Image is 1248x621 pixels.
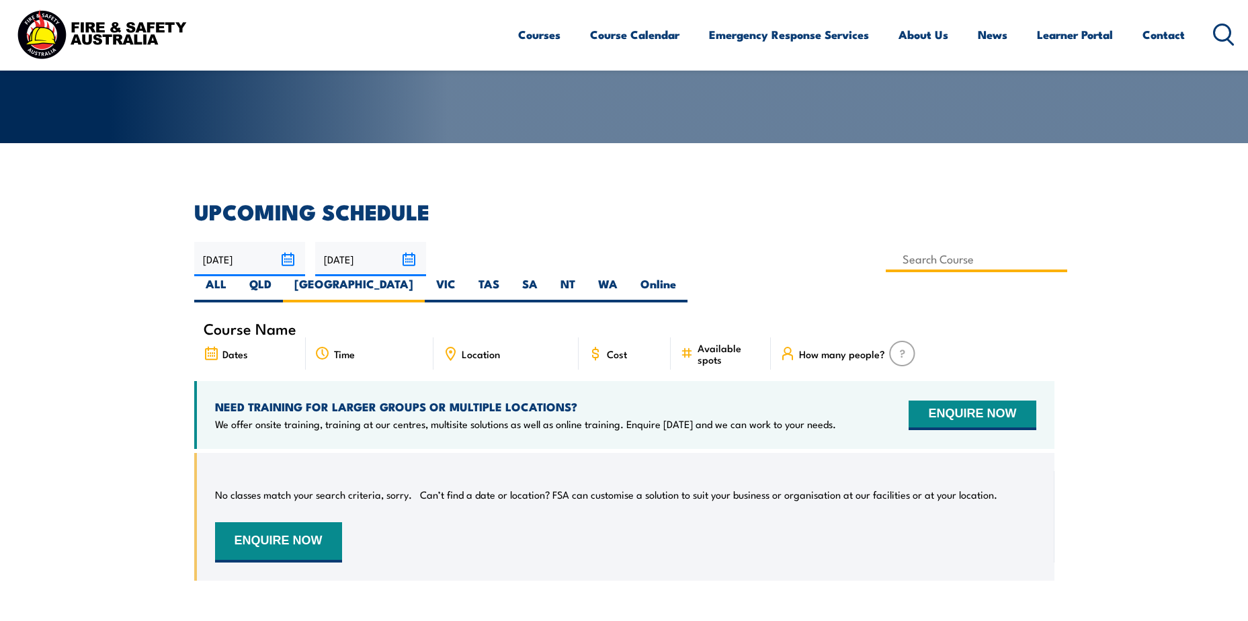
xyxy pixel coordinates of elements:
label: WA [587,276,629,302]
a: Course Calendar [590,17,679,52]
input: From date [194,242,305,276]
label: QLD [238,276,283,302]
label: TAS [467,276,511,302]
p: We offer onsite training, training at our centres, multisite solutions as well as online training... [215,417,836,431]
span: Dates [222,348,248,360]
span: Course Name [204,323,296,334]
label: Online [629,276,688,302]
a: Courses [518,17,560,52]
a: About Us [899,17,948,52]
label: VIC [425,276,467,302]
input: Search Course [886,246,1068,272]
span: How many people? [799,348,885,360]
span: Available spots [698,342,761,365]
label: ALL [194,276,238,302]
h2: UPCOMING SCHEDULE [194,202,1054,220]
a: Emergency Response Services [709,17,869,52]
button: ENQUIRE NOW [215,522,342,563]
a: News [978,17,1007,52]
input: To date [315,242,426,276]
button: ENQUIRE NOW [909,401,1036,430]
span: Location [462,348,500,360]
h4: NEED TRAINING FOR LARGER GROUPS OR MULTIPLE LOCATIONS? [215,399,836,414]
a: Contact [1142,17,1185,52]
label: SA [511,276,549,302]
label: NT [549,276,587,302]
span: Time [334,348,355,360]
span: Cost [607,348,627,360]
a: Learner Portal [1037,17,1113,52]
p: No classes match your search criteria, sorry. [215,488,412,501]
label: [GEOGRAPHIC_DATA] [283,276,425,302]
p: Can’t find a date or location? FSA can customise a solution to suit your business or organisation... [420,488,997,501]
